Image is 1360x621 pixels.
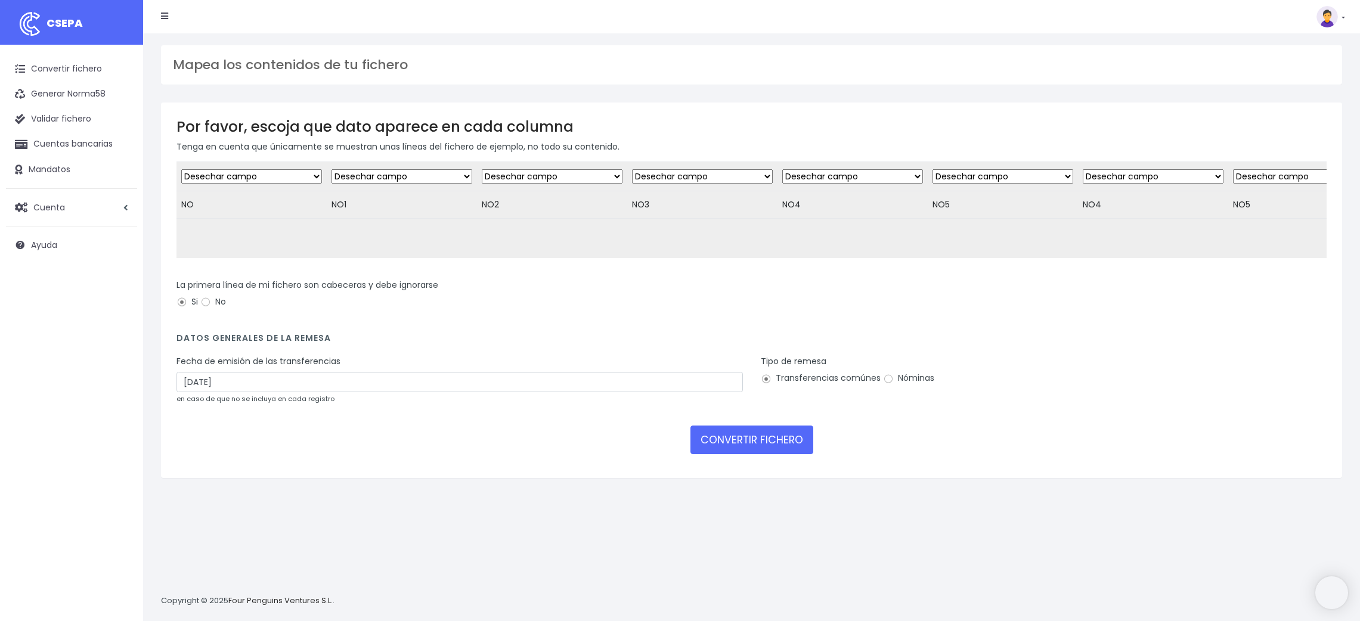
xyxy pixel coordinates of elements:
img: logo [15,9,45,39]
h3: Mapea los contenidos de tu fichero [173,57,1330,73]
h3: Por favor, escoja que dato aparece en cada columna [176,118,1327,135]
img: profile [1316,6,1338,27]
label: Nóminas [883,372,934,384]
label: No [200,296,226,308]
a: Ayuda [6,232,137,257]
p: Copyright © 2025 . [161,595,334,607]
label: Si [176,296,198,308]
label: Fecha de emisión de las transferencias [176,355,340,368]
label: La primera línea de mi fichero son cabeceras y debe ignorarse [176,279,438,291]
a: Generar Norma58 [6,82,137,107]
td: NO2 [477,191,627,219]
span: CSEPA [47,15,83,30]
a: Four Penguins Ventures S.L. [228,595,333,606]
label: Tipo de remesa [761,355,826,368]
p: Tenga en cuenta que únicamente se muestran unas líneas del fichero de ejemplo, no todo su contenido. [176,140,1327,153]
button: CONVERTIR FICHERO [690,426,813,454]
a: Validar fichero [6,107,137,132]
span: Cuenta [33,201,65,213]
td: NO4 [1078,191,1228,219]
a: Convertir fichero [6,57,137,82]
td: NO5 [928,191,1078,219]
a: Mandatos [6,157,137,182]
h4: Datos generales de la remesa [176,333,1327,349]
td: NO [176,191,327,219]
td: NO1 [327,191,477,219]
small: en caso de que no se incluya en cada registro [176,394,334,403]
td: NO4 [777,191,928,219]
span: Ayuda [31,239,57,251]
label: Transferencias comúnes [761,372,881,384]
td: NO3 [627,191,777,219]
a: Cuenta [6,195,137,220]
a: Cuentas bancarias [6,132,137,157]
